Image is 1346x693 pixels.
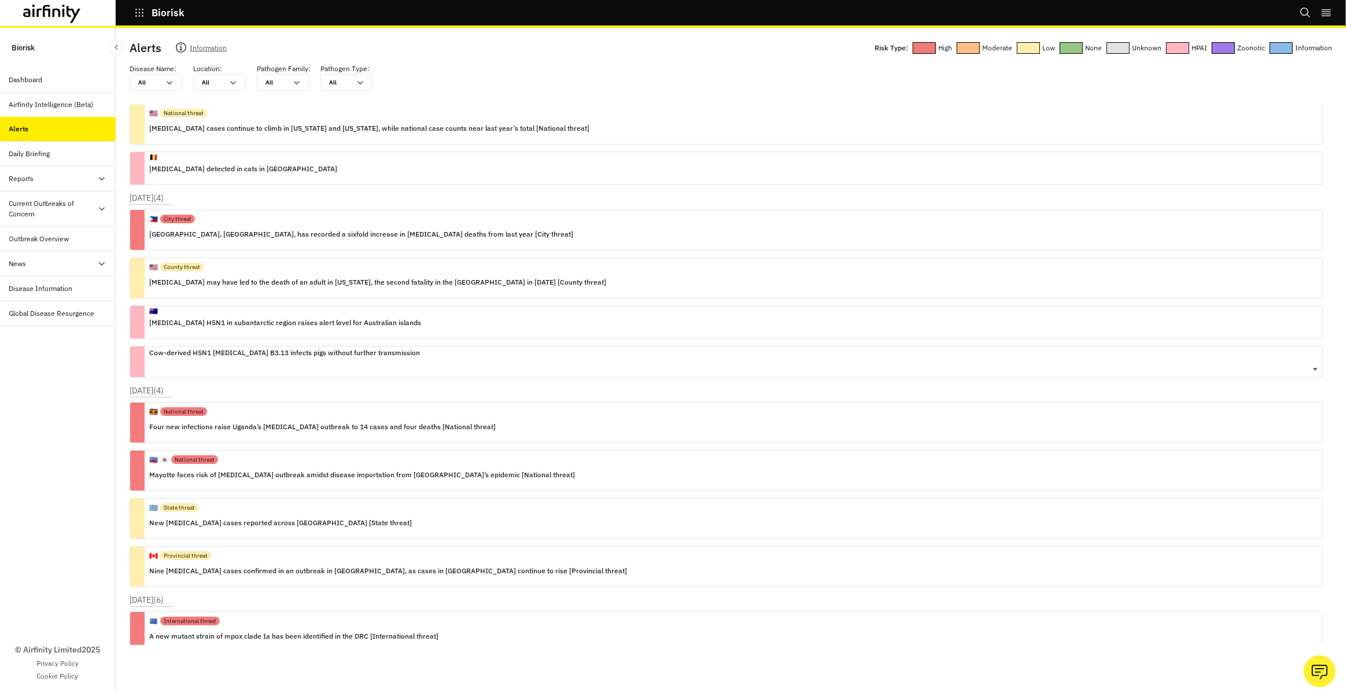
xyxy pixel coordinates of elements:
[164,551,208,560] p: Provincial threat
[134,3,185,23] button: Biorisk
[1300,3,1311,23] button: Search
[149,565,627,577] p: Nine [MEDICAL_DATA] cases confirmed in an outbreak in [GEOGRAPHIC_DATA], as cases in [GEOGRAPHIC_...
[152,8,185,18] p: Biorisk
[149,407,158,417] p: 🇺🇬
[149,262,158,272] p: 🇺🇸
[130,64,176,74] p: Disease Name :
[149,108,158,119] p: 🇺🇸
[149,306,158,316] p: 🇦🇺
[149,316,421,329] p: [MEDICAL_DATA] H5N1 in subantarctic region raises alert level for Australian islands
[149,152,158,163] p: 🇧🇪
[9,75,43,85] div: Dashboard
[12,37,35,58] p: Biorisk
[190,42,227,58] p: Information
[149,163,337,175] p: [MEDICAL_DATA] detected in cats in [GEOGRAPHIC_DATA]
[1132,42,1161,54] p: Unknown
[320,64,370,74] p: Pathogen Type :
[149,503,158,513] p: 🇬🇷
[175,455,215,464] p: National threat
[164,617,216,625] p: International threat
[9,234,69,244] div: Outbreak Overview
[164,263,200,271] p: County threat
[164,407,204,416] p: National threat
[9,124,29,134] div: Alerts
[149,228,573,241] p: [GEOGRAPHIC_DATA], [GEOGRAPHIC_DATA], has recorded a sixfold increase in [MEDICAL_DATA] deaths fr...
[9,149,50,159] div: Daily Briefing
[9,198,97,219] div: Current Outbreaks of Concern
[193,64,222,74] p: Location :
[109,40,124,55] button: Close Sidebar
[1192,42,1207,54] p: HPAI
[149,630,438,643] p: A new mutant strain of mpox clade Ia has been identified in the DRC [International threat]
[9,174,34,184] div: Reports
[875,42,908,54] p: Risk Type:
[149,517,412,529] p: New [MEDICAL_DATA] cases reported across [GEOGRAPHIC_DATA] [State threat]
[149,214,158,224] p: 🇵🇭
[164,215,191,223] p: City threat
[938,42,952,54] p: High
[130,192,164,204] p: [DATE] ( 4 )
[36,658,79,669] a: Privacy Policy
[15,644,100,656] p: © Airfinity Limited 2025
[1042,42,1055,54] p: Low
[149,276,606,289] p: [MEDICAL_DATA] may have led to the death of an adult in [US_STATE], the second fatality in the [G...
[164,109,204,117] p: National threat
[9,308,95,319] div: Global Disease Resurgence
[130,39,161,57] p: Alerts
[164,503,195,512] p: State threat
[149,551,158,561] p: 🇨🇦
[130,385,164,397] p: [DATE] ( 4 )
[37,671,79,681] a: Cookie Policy
[9,259,27,269] div: News
[9,99,94,110] div: Airfinity Intelligence (Beta)
[160,455,169,465] p: 🇾🇹
[1295,42,1332,54] p: Information
[1237,42,1265,54] p: Zoonotic
[1304,655,1336,687] button: Ask our analysts
[9,283,73,294] div: Disease Information
[149,421,496,433] p: Four new infections raise Uganda’s [MEDICAL_DATA] outbreak to 14 cases and four deaths [National ...
[149,455,158,465] p: 🇷🇪
[257,64,311,74] p: Pathogen Family :
[149,122,589,135] p: [MEDICAL_DATA] cases continue to climb in [US_STATE] and [US_STATE], while national case counts n...
[149,469,575,481] p: Mayotte faces risk of [MEDICAL_DATA] outbreak amidst disease importation from [GEOGRAPHIC_DATA]’s...
[149,616,158,626] p: 🇨🇩
[982,42,1012,54] p: Moderate
[149,346,420,359] p: Cow-derived H5N1 [MEDICAL_DATA] B3.13 infects pigs without further transmission
[1085,42,1102,54] p: None
[130,594,164,606] p: [DATE] ( 6 )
